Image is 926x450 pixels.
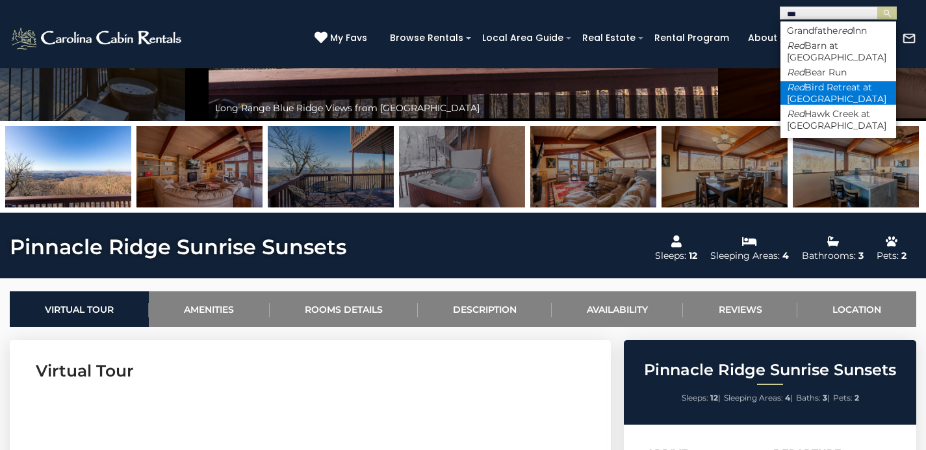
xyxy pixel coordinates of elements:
a: Availability [552,291,683,327]
em: red [838,25,853,36]
span: Sleeping Areas: [724,393,783,403]
a: Local Area Guide [476,28,570,48]
a: Location [797,291,916,327]
strong: 4 [785,393,790,403]
a: Virtual Tour [10,291,149,327]
img: 167683369 [5,126,131,207]
a: Reviews [683,291,797,327]
span: Pets: [833,393,853,403]
strong: 3 [823,393,827,403]
span: My Favs [330,31,367,45]
li: Bear Run [780,66,896,78]
li: Barn at [GEOGRAPHIC_DATA] [780,40,896,63]
a: About [741,28,784,48]
img: 167683677 [530,126,656,207]
em: Red [787,81,804,93]
a: Browse Rentals [383,28,470,48]
li: | [724,390,793,406]
h3: Virtual Tour [36,360,585,382]
li: Bird Retreat at [GEOGRAPHIC_DATA] [780,81,896,105]
li: | [796,390,830,406]
img: White-1-2.png [10,25,185,51]
a: Rooms Details [270,291,418,327]
em: Red [787,66,804,78]
a: Rental Program [648,28,736,48]
img: 167683336 [136,126,263,207]
img: mail-regular-white.png [902,31,916,46]
span: Sleeps: [682,393,708,403]
li: Hawk Creek at [GEOGRAPHIC_DATA] [780,108,896,131]
li: | [682,390,721,406]
img: 167810620 [399,126,525,207]
a: My Favs [315,31,370,46]
a: Real Estate [576,28,642,48]
em: Red [787,108,804,120]
strong: 12 [710,393,718,403]
span: Baths: [796,393,821,403]
a: Amenities [149,291,269,327]
img: 167683345 [662,126,788,207]
div: Long Range Blue Ridge Views from [GEOGRAPHIC_DATA] [209,95,718,121]
h2: Pinnacle Ridge Sunrise Sunsets [627,362,913,378]
strong: 2 [855,393,859,403]
em: Red [787,40,804,51]
img: 167683692 [268,126,394,207]
img: 167683676 [793,126,919,207]
li: Grandfathe Inn [780,25,896,36]
a: Description [418,291,552,327]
